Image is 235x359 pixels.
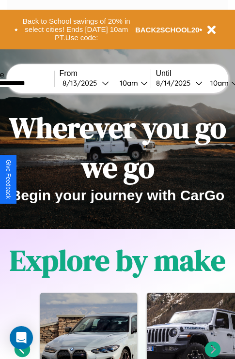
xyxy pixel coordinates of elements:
[115,78,141,88] div: 10am
[60,69,151,78] label: From
[63,78,102,88] div: 8 / 13 / 2025
[10,240,225,280] h1: Explore by make
[5,160,12,199] div: Give Feedback
[135,26,200,34] b: BACK2SCHOOL20
[18,15,135,45] button: Back to School savings of 20% in select cities! Ends [DATE] 10am PT.Use code:
[112,78,151,88] button: 10am
[156,78,195,88] div: 8 / 14 / 2025
[60,78,112,88] button: 8/13/2025
[10,326,33,349] div: Open Intercom Messenger
[205,78,231,88] div: 10am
